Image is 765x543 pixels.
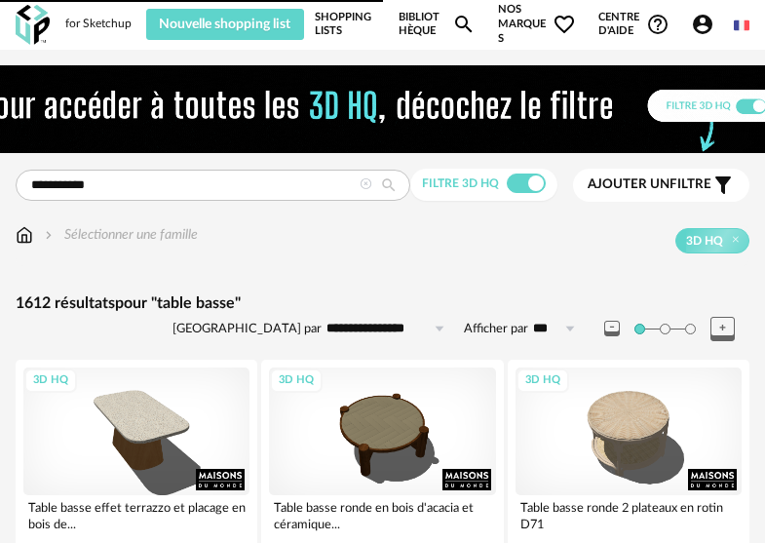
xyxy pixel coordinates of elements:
span: pour "table basse" [115,295,241,311]
div: 3D HQ [24,368,77,393]
div: 3D HQ [516,368,569,393]
a: Shopping Lists [315,3,377,46]
img: svg+xml;base64,PHN2ZyB3aWR0aD0iMTYiIGhlaWdodD0iMTYiIHZpZXdCb3g9IjAgMCAxNiAxNiIgZmlsbD0ibm9uZSIgeG... [41,225,57,245]
label: [GEOGRAPHIC_DATA] par [172,321,322,337]
button: Nouvelle shopping list [146,9,304,40]
button: Ajouter unfiltre Filter icon [573,169,749,202]
img: OXP [16,5,50,45]
label: Afficher par [464,321,528,337]
span: Filtre 3D HQ [422,177,499,189]
span: Account Circle icon [691,13,714,36]
span: filtre [588,176,711,193]
div: 1612 résultats [16,293,749,314]
div: 3D HQ [270,368,323,393]
span: Account Circle icon [691,13,723,36]
span: Centre d'aideHelp Circle Outline icon [598,11,669,39]
span: Magnify icon [452,13,476,36]
span: Ajouter un [588,177,669,191]
span: Help Circle Outline icon [646,13,669,36]
span: Filter icon [711,174,735,197]
a: BibliothèqueMagnify icon [399,3,476,46]
span: Heart Outline icon [553,13,576,36]
div: for Sketchup [65,17,132,32]
div: Table basse ronde 2 plateaux en rotin D71 [516,495,742,534]
span: Nos marques [498,3,576,46]
span: Nouvelle shopping list [159,18,290,31]
div: Table basse ronde en bois d'acacia et céramique... [269,495,495,534]
div: Sélectionner une famille [41,225,198,245]
div: Table basse effet terrazzo et placage en bois de... [23,495,249,534]
img: svg+xml;base64,PHN2ZyB3aWR0aD0iMTYiIGhlaWdodD0iMTciIHZpZXdCb3g9IjAgMCAxNiAxNyIgZmlsbD0ibm9uZSIgeG... [16,225,33,245]
img: fr [734,18,749,33]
